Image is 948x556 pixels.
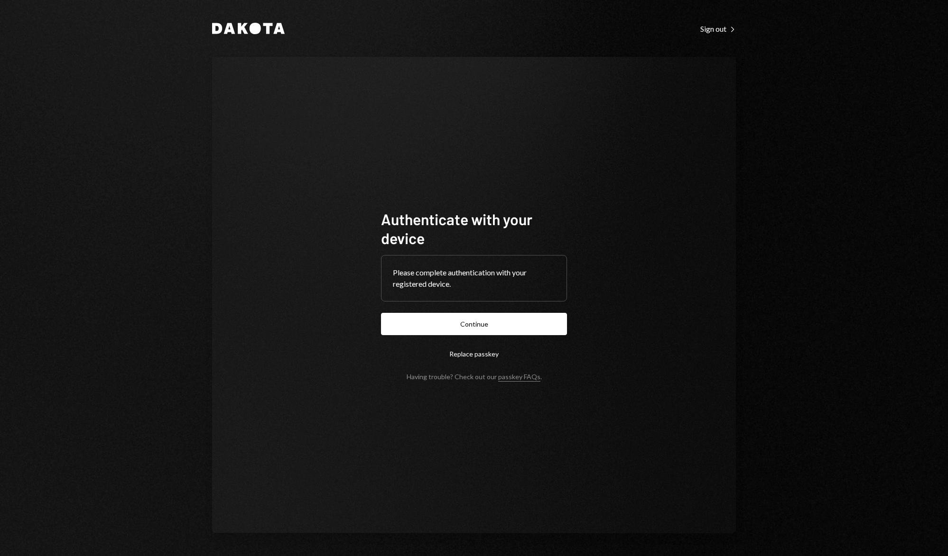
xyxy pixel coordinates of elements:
[381,210,567,247] h1: Authenticate with your device
[381,343,567,365] button: Replace passkey
[393,267,555,290] div: Please complete authentication with your registered device.
[700,23,736,34] a: Sign out
[700,24,736,34] div: Sign out
[381,313,567,335] button: Continue
[498,373,540,382] a: passkey FAQs
[407,373,542,381] div: Having trouble? Check out our .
